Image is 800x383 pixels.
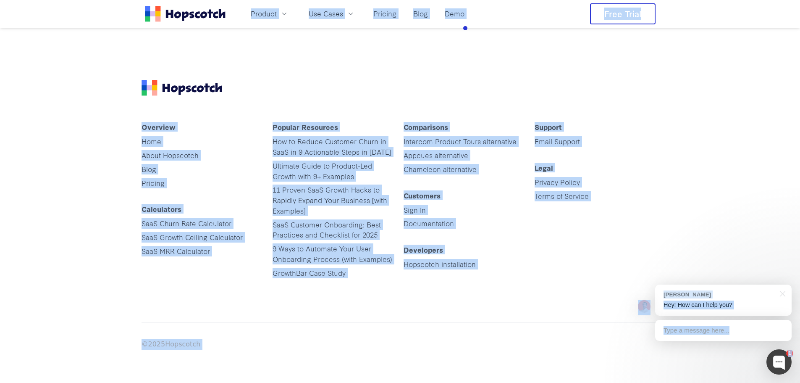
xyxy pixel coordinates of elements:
[655,320,792,341] div: Type a message here...
[142,164,156,174] a: Blog
[441,7,468,21] a: Demo
[535,164,659,177] h4: Legal
[309,8,343,19] span: Use Cases
[404,218,454,228] a: Documentation
[410,7,431,21] a: Blog
[535,191,589,201] a: Terms of Service
[404,259,476,269] a: Hopscotch installation
[273,136,391,156] a: How to Reduce Customer Churn in SaaS in 9 Actionable Steps in [DATE]
[142,136,161,146] a: Home
[664,301,783,309] p: Hey! How can I help you?
[142,218,231,228] a: SaaS Churn Rate Calculator
[246,7,294,21] button: Product
[273,161,372,181] a: Ultimate Guide to Product-Led Growth with 9+ Examples
[142,123,266,136] h4: Overview
[786,350,793,357] div: 1
[535,136,580,146] a: Email Support
[273,185,387,215] a: 11 Proven SaaS Growth Hacks to Rapidly Expand Your Business [with Examples]
[142,178,165,188] a: Pricing
[273,243,392,264] a: 9 Ways to Automate Your User Onboarding Process (with Examples)
[142,246,210,256] a: SaaS MRR Calculator
[404,150,468,160] a: Appcues alternative
[142,150,199,160] a: About Hopscotch
[638,300,650,313] img: Mark Spera
[273,268,346,277] a: GrowthBar Case Study
[404,205,426,214] a: Sign In
[404,246,528,259] h4: Developers
[404,164,477,174] a: Chameleon alternative
[273,123,397,136] h4: Popular Resources
[404,191,528,205] h4: Customers
[590,3,656,24] button: Free Trial
[535,177,580,187] a: Privacy Policy
[273,219,381,240] a: SaaS Customer Onboarding: Best Practices and Checklist for 2025
[142,232,243,242] a: SaaS Growth Ceiling Calculator
[404,136,517,146] a: Intercom Product Tours alternative
[404,123,528,136] h4: Comparisons
[251,8,277,19] span: Product
[145,6,226,22] a: Home
[370,7,400,21] a: Pricing
[664,291,775,298] div: [PERSON_NAME]
[535,123,659,136] h4: Support
[142,339,659,350] div: © 2025 Hopscotch
[304,7,360,21] button: Use Cases
[142,205,266,218] h4: Calculators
